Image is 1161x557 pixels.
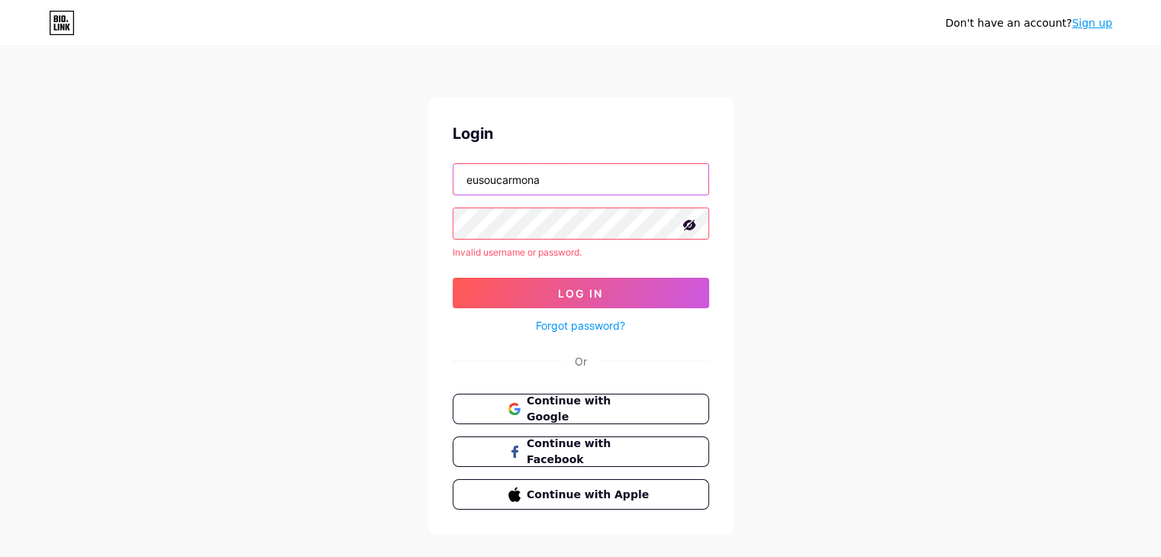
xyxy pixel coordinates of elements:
[527,436,653,468] span: Continue with Facebook
[453,278,709,308] button: Log In
[453,246,709,259] div: Invalid username or password.
[536,317,625,333] a: Forgot password?
[575,353,587,369] div: Or
[453,394,709,424] button: Continue with Google
[527,393,653,425] span: Continue with Google
[527,487,653,503] span: Continue with Apple
[1072,17,1112,29] a: Sign up
[453,122,709,145] div: Login
[945,15,1112,31] div: Don't have an account?
[453,479,709,510] button: Continue with Apple
[453,164,708,195] input: Username
[453,436,709,467] button: Continue with Facebook
[558,287,603,300] span: Log In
